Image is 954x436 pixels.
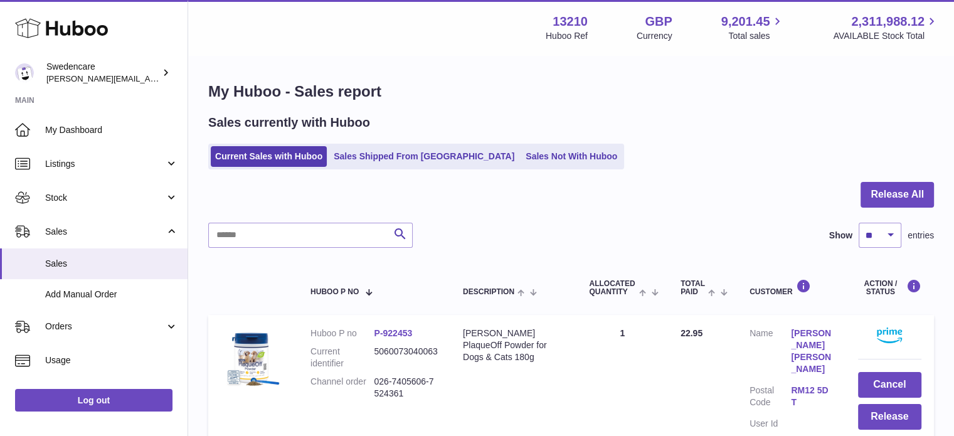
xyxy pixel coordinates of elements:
[750,327,791,378] dt: Name
[310,327,374,339] dt: Huboo P no
[750,385,791,412] dt: Postal Code
[858,279,921,296] div: Action / Status
[45,321,165,332] span: Orders
[681,328,702,338] span: 22.95
[546,30,588,42] div: Huboo Ref
[310,376,374,400] dt: Channel order
[877,327,902,343] img: primelogo.png
[589,280,635,296] span: ALLOCATED Quantity
[45,158,165,170] span: Listings
[858,372,921,398] button: Cancel
[45,192,165,204] span: Stock
[208,114,370,131] h2: Sales currently with Huboo
[329,146,519,167] a: Sales Shipped From [GEOGRAPHIC_DATA]
[374,376,437,400] dd: 026-7405606-7524361
[374,346,437,370] dd: 5060073040063
[45,289,178,300] span: Add Manual Order
[829,230,852,242] label: Show
[791,327,832,375] a: [PERSON_NAME] [PERSON_NAME]
[908,230,934,242] span: entries
[374,328,412,338] a: P-922453
[861,182,934,208] button: Release All
[46,61,159,85] div: Swedencare
[521,146,622,167] a: Sales Not With Huboo
[45,226,165,238] span: Sales
[851,13,925,30] span: 2,311,988.12
[681,280,705,296] span: Total paid
[721,13,770,30] span: 9,201.45
[45,124,178,136] span: My Dashboard
[637,30,672,42] div: Currency
[553,13,588,30] strong: 13210
[463,288,514,296] span: Description
[721,13,785,42] a: 9,201.45 Total sales
[221,327,284,390] img: $_57.JPG
[645,13,672,30] strong: GBP
[208,82,934,102] h1: My Huboo - Sales report
[463,327,564,363] div: [PERSON_NAME] PlaqueOff Powder for Dogs & Cats 180g
[750,279,832,296] div: Customer
[45,258,178,270] span: Sales
[15,63,34,82] img: rebecca.fall@swedencare.co.uk
[858,404,921,430] button: Release
[750,418,791,430] dt: User Id
[791,385,832,408] a: RM12 5DT
[833,13,939,42] a: 2,311,988.12 AVAILABLE Stock Total
[15,389,172,412] a: Log out
[46,73,252,83] span: [PERSON_NAME][EMAIL_ADDRESS][DOMAIN_NAME]
[211,146,327,167] a: Current Sales with Huboo
[310,346,374,370] dt: Current identifier
[833,30,939,42] span: AVAILABLE Stock Total
[728,30,784,42] span: Total sales
[45,354,178,366] span: Usage
[310,288,359,296] span: Huboo P no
